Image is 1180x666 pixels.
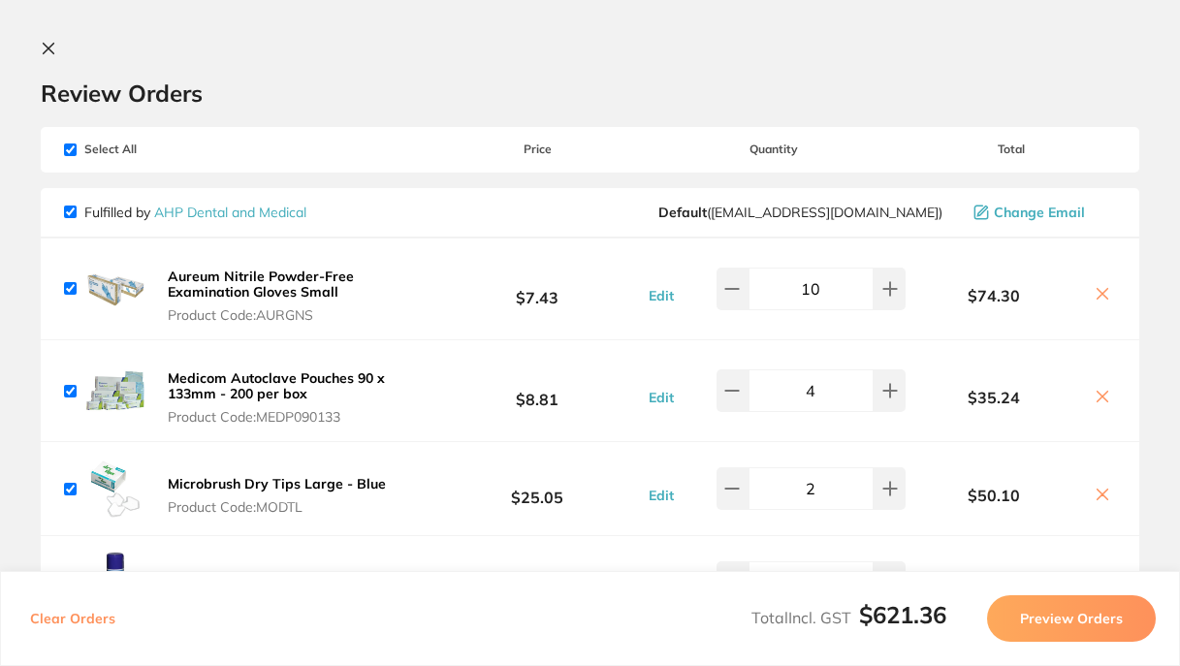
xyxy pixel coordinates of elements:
[168,409,427,425] span: Product Code: MEDP090133
[432,373,643,409] b: $8.81
[994,205,1085,220] span: Change Email
[432,143,643,156] span: Price
[968,204,1116,221] button: Change Email
[906,389,1081,406] b: $35.24
[906,143,1116,156] span: Total
[84,205,306,220] p: Fulfilled by
[162,268,432,324] button: Aureum Nitrile Powder-Free Examination Gloves Small Product Code:AURGNS
[84,360,146,422] img: cmhjbDVxZg
[168,499,386,515] span: Product Code: MODTL
[658,204,707,221] b: Default
[64,143,258,156] span: Select All
[84,458,146,520] img: Nmk0Zjc4YQ
[84,258,146,320] img: NjhrZ3c4NA
[432,565,643,601] b: $22.45
[751,608,946,627] span: Total Incl. GST
[84,552,146,614] img: NmQ4dnJxNg
[168,268,354,301] b: Aureum Nitrile Powder-Free Examination Gloves Small
[432,471,643,507] b: $25.05
[643,143,906,156] span: Quantity
[643,389,680,406] button: Edit
[162,475,392,516] button: Microbrush Dry Tips Large - Blue Product Code:MODTL
[643,487,680,504] button: Edit
[658,205,942,220] span: orders@ahpdentalmedical.com.au
[168,475,386,492] b: Microbrush Dry Tips Large - Blue
[859,600,946,629] b: $621.36
[154,204,306,221] a: AHP Dental and Medical
[906,287,1081,304] b: $74.30
[168,369,385,402] b: Medicom Autoclave Pouches 90 x 133mm - 200 per box
[987,595,1156,642] button: Preview Orders
[162,569,405,610] button: ADM [MEDICAL_DATA] Cold Spray Product Code:ADMFBS
[643,287,680,304] button: Edit
[24,595,121,642] button: Clear Orders
[168,569,399,587] b: ADM [MEDICAL_DATA] Cold Spray
[906,487,1081,504] b: $50.10
[168,307,427,323] span: Product Code: AURGNS
[432,270,643,306] b: $7.43
[162,369,432,426] button: Medicom Autoclave Pouches 90 x 133mm - 200 per box Product Code:MEDP090133
[41,79,1139,108] h2: Review Orders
